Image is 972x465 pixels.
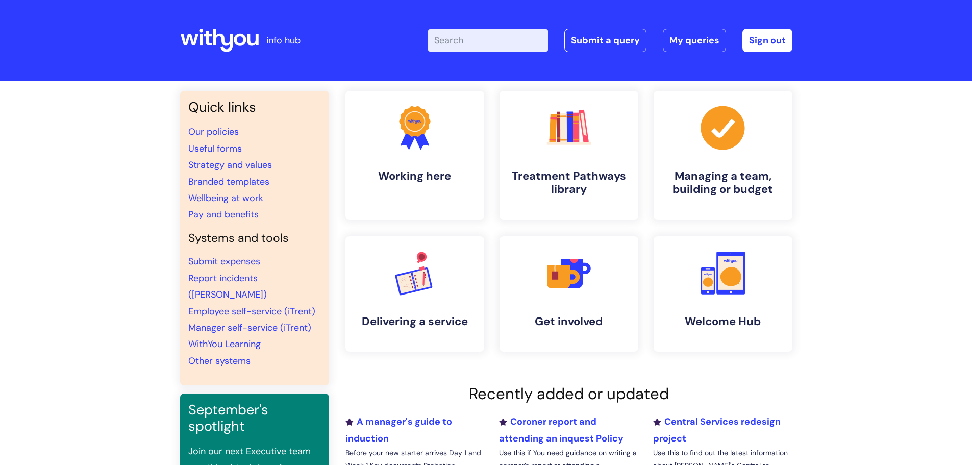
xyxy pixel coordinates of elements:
[662,315,784,328] h4: Welcome Hub
[354,315,476,328] h4: Delivering a service
[354,169,476,183] h4: Working here
[345,384,792,403] h2: Recently added or updated
[188,208,259,221] a: Pay and benefits
[654,91,792,220] a: Managing a team, building or budget
[500,91,638,220] a: Treatment Pathways library
[428,29,792,52] div: | -
[654,236,792,352] a: Welcome Hub
[508,315,630,328] h4: Get involved
[188,231,321,246] h4: Systems and tools
[662,169,784,197] h4: Managing a team, building or budget
[266,32,301,48] p: info hub
[508,169,630,197] h4: Treatment Pathways library
[653,415,781,444] a: Central Services redesign project
[188,322,311,334] a: Manager self-service (iTrent)
[188,142,242,155] a: Useful forms
[499,415,624,444] a: Coroner report and attending an inquest Policy
[188,99,321,115] h3: Quick links
[345,236,484,352] a: Delivering a service
[188,305,315,317] a: Employee self-service (iTrent)
[188,272,267,301] a: Report incidents ([PERSON_NAME])
[188,176,269,188] a: Branded templates
[742,29,792,52] a: Sign out
[188,355,251,367] a: Other systems
[188,192,263,204] a: Wellbeing at work
[428,29,548,52] input: Search
[188,126,239,138] a: Our policies
[564,29,646,52] a: Submit a query
[188,338,261,350] a: WithYou Learning
[500,236,638,352] a: Get involved
[345,91,484,220] a: Working here
[188,159,272,171] a: Strategy and values
[188,255,260,267] a: Submit expenses
[663,29,726,52] a: My queries
[345,415,452,444] a: A manager's guide to induction
[188,402,321,435] h3: September's spotlight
